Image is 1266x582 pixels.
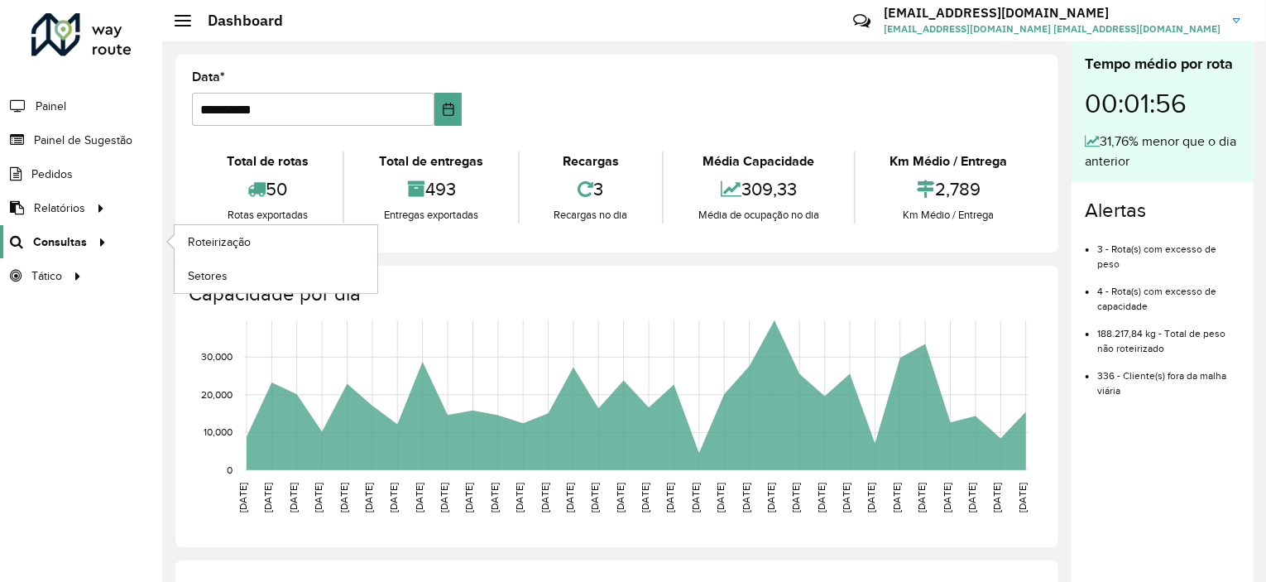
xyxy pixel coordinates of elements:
div: Entregas exportadas [348,207,513,224]
div: 31,76% menor que o dia anterior [1085,132,1240,171]
text: [DATE] [765,483,776,512]
div: Recargas no dia [524,207,658,224]
text: [DATE] [966,483,977,512]
li: 3 - Rota(s) com excesso de peso [1097,229,1240,272]
button: Choose Date [434,93,463,126]
div: Total de rotas [196,152,338,171]
h4: Alertas [1085,199,1240,223]
div: Total de entregas [348,152,513,171]
li: 188.217,84 kg - Total de peso não roteirizado [1097,314,1240,356]
span: Painel de Sugestão [34,132,132,149]
div: Tempo médio por rota [1085,53,1240,75]
text: [DATE] [237,483,248,512]
div: 493 [348,171,513,207]
text: [DATE] [262,483,273,512]
h3: [EMAIL_ADDRESS][DOMAIN_NAME] [884,5,1220,21]
span: [EMAIL_ADDRESS][DOMAIN_NAME] [EMAIL_ADDRESS][DOMAIN_NAME] [884,22,1220,36]
text: [DATE] [439,483,449,512]
text: [DATE] [564,483,575,512]
h4: Capacidade por dia [189,282,1042,306]
text: [DATE] [363,483,374,512]
span: Pedidos [31,166,73,183]
text: [DATE] [489,483,500,512]
a: Setores [175,259,377,292]
span: Roteirização [188,233,251,251]
div: Recargas [524,152,658,171]
text: [DATE] [866,483,877,512]
div: Km Médio / Entrega [860,207,1038,224]
text: [DATE] [414,483,424,512]
div: Média Capacidade [668,152,849,171]
text: [DATE] [640,483,650,512]
text: [DATE] [992,483,1003,512]
text: [DATE] [816,483,827,512]
text: [DATE] [464,483,475,512]
div: Km Médio / Entrega [860,152,1038,171]
text: [DATE] [1017,483,1028,512]
text: [DATE] [589,483,600,512]
span: Consultas [33,233,87,251]
h2: Dashboard [191,12,283,30]
div: Rotas exportadas [196,207,338,224]
text: [DATE] [791,483,802,512]
text: [DATE] [715,483,726,512]
div: 2,789 [860,171,1038,207]
text: [DATE] [741,483,751,512]
text: 10,000 [204,427,233,438]
text: [DATE] [388,483,399,512]
span: Relatórios [34,200,85,217]
div: Média de ocupação no dia [668,207,849,224]
span: Tático [31,267,62,285]
text: [DATE] [690,483,701,512]
text: 0 [227,464,233,475]
a: Roteirização [175,225,377,258]
text: [DATE] [841,483,851,512]
text: [DATE] [942,483,952,512]
span: Setores [188,267,228,285]
text: [DATE] [916,483,927,512]
text: [DATE] [615,483,626,512]
div: 00:01:56 [1085,75,1240,132]
div: 50 [196,171,338,207]
div: 309,33 [668,171,849,207]
label: Data [192,67,225,87]
li: 4 - Rota(s) com excesso de capacidade [1097,272,1240,314]
text: [DATE] [539,483,550,512]
div: 3 [524,171,658,207]
text: [DATE] [338,483,349,512]
text: [DATE] [288,483,299,512]
text: [DATE] [891,483,902,512]
span: Painel [36,98,66,115]
text: [DATE] [514,483,525,512]
text: 20,000 [201,389,233,400]
text: 30,000 [201,352,233,363]
li: 336 - Cliente(s) fora da malha viária [1097,356,1240,398]
a: Contato Rápido [844,3,880,39]
text: [DATE] [313,483,324,512]
text: [DATE] [665,483,676,512]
